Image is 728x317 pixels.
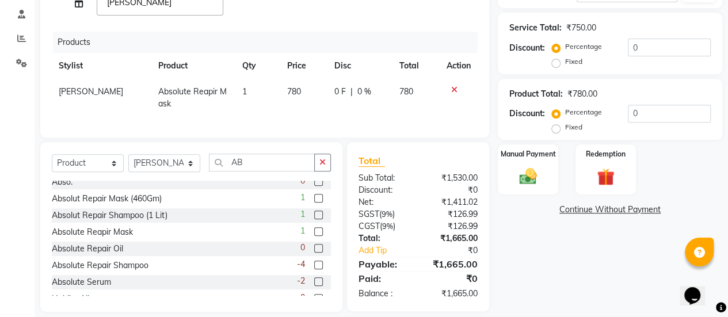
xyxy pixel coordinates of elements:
[350,272,418,285] div: Paid:
[399,86,413,97] span: 780
[509,108,545,120] div: Discount:
[350,208,418,220] div: ( )
[52,293,147,305] div: Habibs All purpose cream
[300,225,305,237] span: 1
[53,32,486,53] div: Products
[418,232,486,245] div: ₹1,665.00
[592,166,620,188] img: _gift.svg
[500,204,720,216] a: Continue Without Payment
[418,172,486,184] div: ₹1,530.00
[566,22,596,34] div: ₹750.00
[359,221,380,231] span: CGST
[509,88,563,100] div: Product Total:
[382,209,392,219] span: 9%
[418,272,486,285] div: ₹0
[586,149,626,159] label: Redemption
[350,232,418,245] div: Total:
[359,209,379,219] span: SGST
[52,259,148,272] div: Absolute Repair Shampoo
[158,86,227,109] span: Absolute Reapir Mask
[235,53,280,79] th: Qty
[350,196,418,208] div: Net:
[567,88,597,100] div: ₹780.00
[565,41,602,52] label: Percentage
[350,184,418,196] div: Discount:
[334,86,346,98] span: 0 F
[350,257,418,271] div: Payable:
[300,242,305,254] span: 0
[300,192,305,204] span: 1
[509,42,545,54] div: Discount:
[382,221,393,231] span: 9%
[350,172,418,184] div: Sub Total:
[440,53,478,79] th: Action
[418,196,486,208] div: ₹1,411.02
[501,149,556,159] label: Manual Payment
[297,258,305,270] span: -4
[300,175,305,187] span: 0
[350,220,418,232] div: ( )
[565,107,602,117] label: Percentage
[418,220,486,232] div: ₹126.99
[52,176,73,188] div: Abso.
[300,208,305,220] span: 1
[418,184,486,196] div: ₹0
[52,193,162,205] div: Absolut Repair Mask (460Gm)
[59,86,123,97] span: [PERSON_NAME]
[297,275,305,287] span: -2
[680,271,716,305] iframe: chat widget
[350,288,418,300] div: Balance :
[359,155,385,167] span: Total
[565,56,582,67] label: Fixed
[52,209,167,221] div: Absolut Repair Shampoo (1 Lit)
[350,86,353,98] span: |
[418,288,486,300] div: ₹1,665.00
[242,86,247,97] span: 1
[209,154,315,171] input: Search or Scan
[280,53,327,79] th: Price
[151,53,236,79] th: Product
[300,292,305,304] span: 0
[350,245,429,257] a: Add Tip
[509,22,562,34] div: Service Total:
[418,257,486,271] div: ₹1,665.00
[52,243,123,255] div: Absolute Repair Oil
[357,86,371,98] span: 0 %
[418,208,486,220] div: ₹126.99
[287,86,301,97] span: 780
[52,276,111,288] div: Absolute Serum
[565,122,582,132] label: Fixed
[392,53,440,79] th: Total
[327,53,392,79] th: Disc
[52,53,151,79] th: Stylist
[429,245,486,257] div: ₹0
[52,226,133,238] div: Absolute Reapir Mask
[514,166,542,186] img: _cash.svg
